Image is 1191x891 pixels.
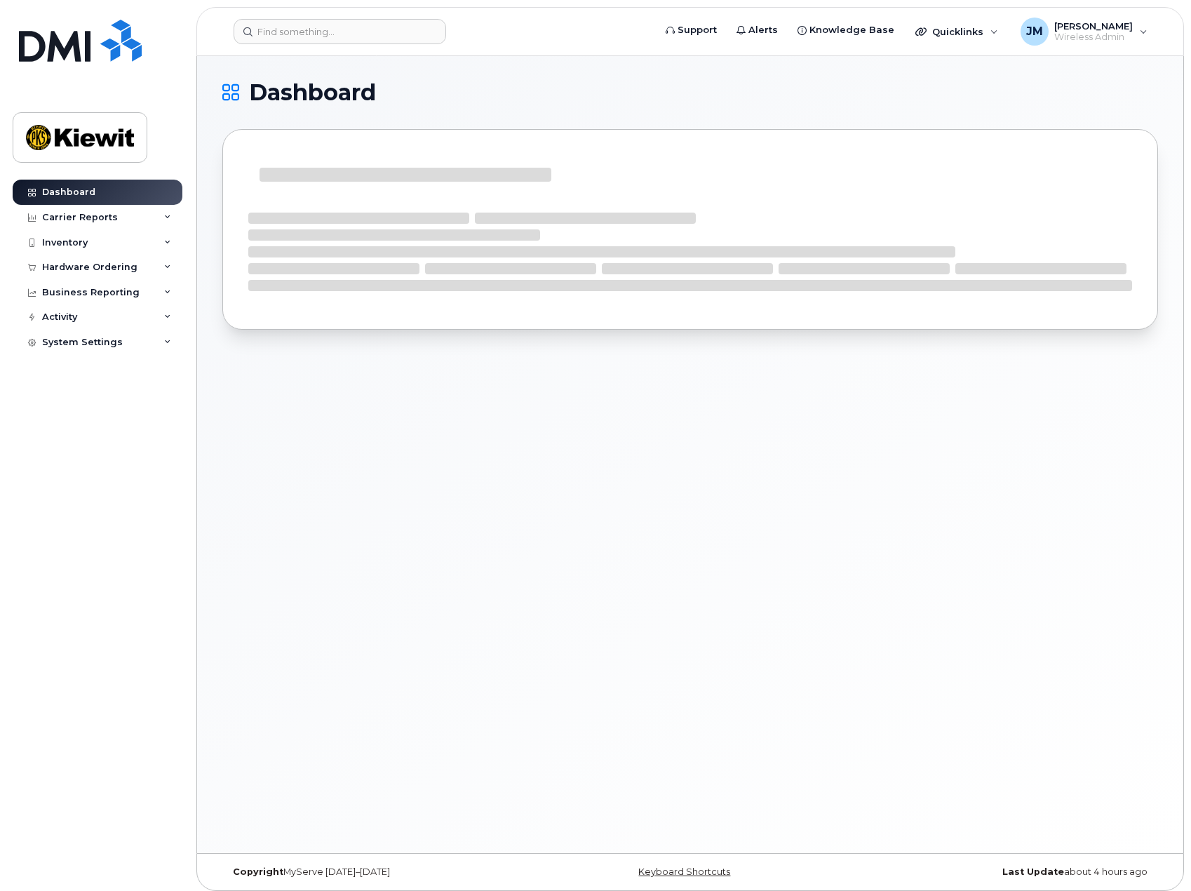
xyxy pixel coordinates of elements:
[846,866,1158,878] div: about 4 hours ago
[249,82,376,103] span: Dashboard
[1002,866,1064,877] strong: Last Update
[638,866,730,877] a: Keyboard Shortcuts
[233,866,283,877] strong: Copyright
[222,866,534,878] div: MyServe [DATE]–[DATE]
